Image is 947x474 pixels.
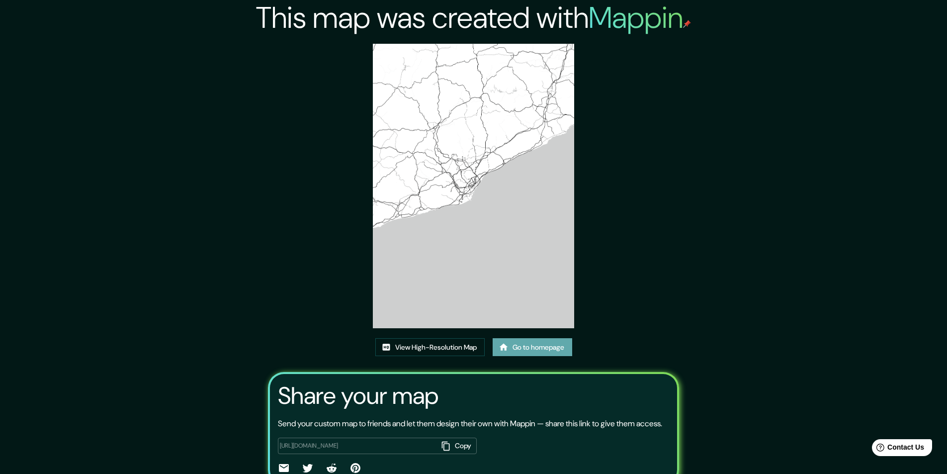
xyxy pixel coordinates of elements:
img: created-map [373,44,574,328]
img: mappin-pin [683,20,691,28]
iframe: Help widget launcher [859,435,936,463]
p: Send your custom map to friends and let them design their own with Mappin — share this link to gi... [278,418,662,430]
a: Go to homepage [493,338,572,357]
button: Copy [438,438,477,454]
a: View High-Resolution Map [375,338,485,357]
h3: Share your map [278,382,438,410]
